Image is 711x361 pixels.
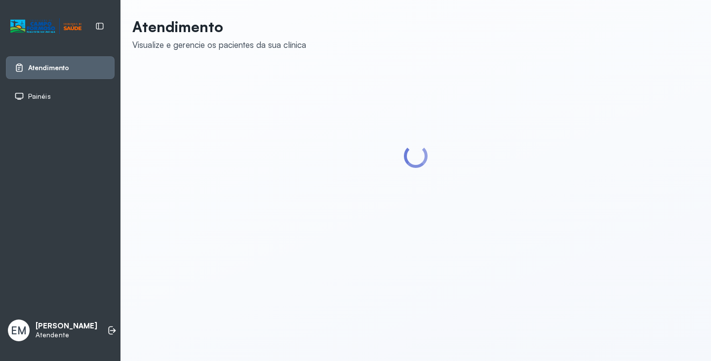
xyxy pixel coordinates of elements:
p: [PERSON_NAME] [36,321,97,331]
a: Atendimento [14,63,106,73]
img: Logotipo do estabelecimento [10,18,81,35]
p: Atendimento [132,18,306,36]
div: Visualize e gerencie os pacientes da sua clínica [132,40,306,50]
span: EM [11,324,27,337]
span: Painéis [28,92,51,101]
span: Atendimento [28,64,69,72]
p: Atendente [36,331,97,339]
